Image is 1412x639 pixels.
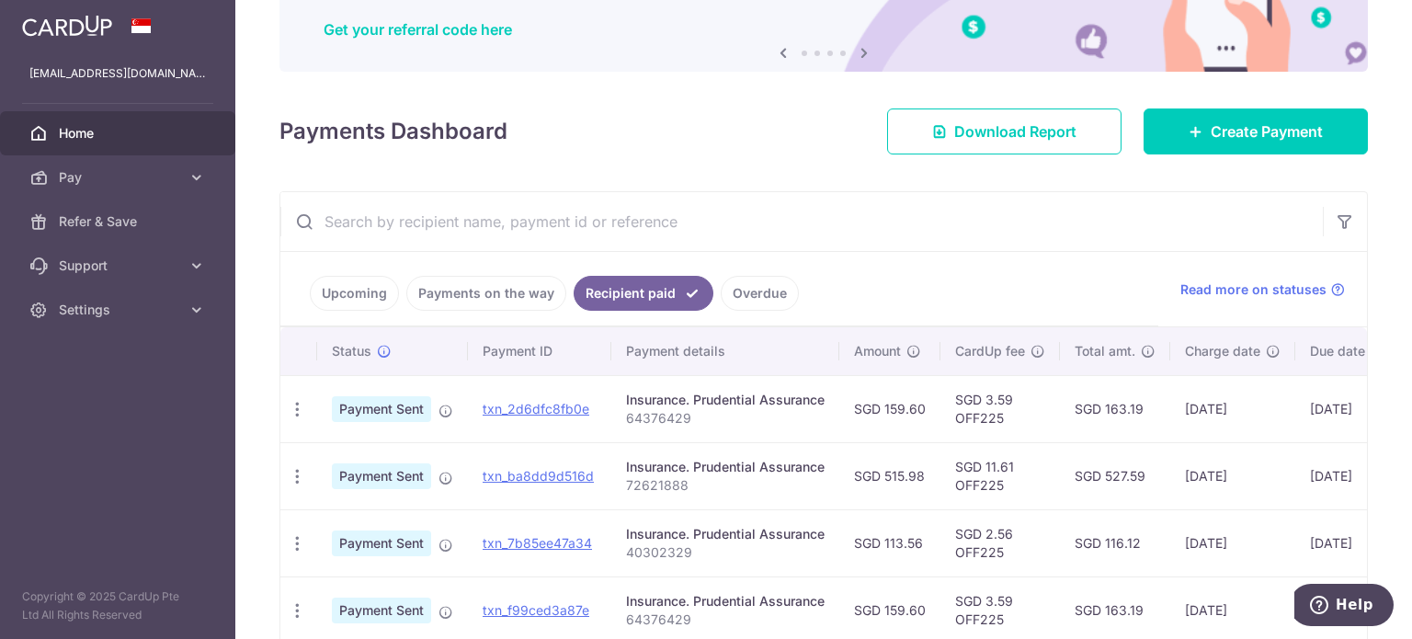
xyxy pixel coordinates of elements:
[1170,442,1295,509] td: [DATE]
[626,391,825,409] div: Insurance. Prudential Assurance
[626,610,825,629] p: 64376429
[839,375,940,442] td: SGD 159.60
[1211,120,1323,143] span: Create Payment
[1180,280,1345,299] a: Read more on statuses
[854,342,901,360] span: Amount
[483,401,589,416] a: txn_2d6dfc8fb0e
[59,212,180,231] span: Refer & Save
[1310,342,1365,360] span: Due date
[332,342,371,360] span: Status
[59,257,180,275] span: Support
[887,108,1122,154] a: Download Report
[1075,342,1135,360] span: Total amt.
[626,409,825,428] p: 64376429
[1185,342,1260,360] span: Charge date
[626,592,825,610] div: Insurance. Prudential Assurance
[310,276,399,311] a: Upcoming
[332,396,431,422] span: Payment Sent
[468,327,611,375] th: Payment ID
[721,276,799,311] a: Overdue
[839,509,940,576] td: SGD 113.56
[1295,509,1400,576] td: [DATE]
[574,276,713,311] a: Recipient paid
[1180,280,1327,299] span: Read more on statuses
[29,64,206,83] p: [EMAIL_ADDRESS][DOMAIN_NAME]
[1294,584,1394,630] iframe: Opens a widget where you can find more information
[940,375,1060,442] td: SGD 3.59 OFF225
[59,124,180,143] span: Home
[22,15,112,37] img: CardUp
[332,598,431,623] span: Payment Sent
[626,543,825,562] p: 40302329
[626,525,825,543] div: Insurance. Prudential Assurance
[1170,509,1295,576] td: [DATE]
[954,120,1076,143] span: Download Report
[59,168,180,187] span: Pay
[1060,375,1170,442] td: SGD 163.19
[279,115,507,148] h4: Payments Dashboard
[280,192,1323,251] input: Search by recipient name, payment id or reference
[1144,108,1368,154] a: Create Payment
[1060,509,1170,576] td: SGD 116.12
[483,602,589,618] a: txn_f99ced3a87e
[839,442,940,509] td: SGD 515.98
[1295,442,1400,509] td: [DATE]
[626,458,825,476] div: Insurance. Prudential Assurance
[324,20,512,39] a: Get your referral code here
[59,301,180,319] span: Settings
[611,327,839,375] th: Payment details
[406,276,566,311] a: Payments on the way
[1295,375,1400,442] td: [DATE]
[955,342,1025,360] span: CardUp fee
[626,476,825,495] p: 72621888
[483,535,592,551] a: txn_7b85ee47a34
[1170,375,1295,442] td: [DATE]
[940,442,1060,509] td: SGD 11.61 OFF225
[1060,442,1170,509] td: SGD 527.59
[332,531,431,556] span: Payment Sent
[483,468,594,484] a: txn_ba8dd9d516d
[332,463,431,489] span: Payment Sent
[940,509,1060,576] td: SGD 2.56 OFF225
